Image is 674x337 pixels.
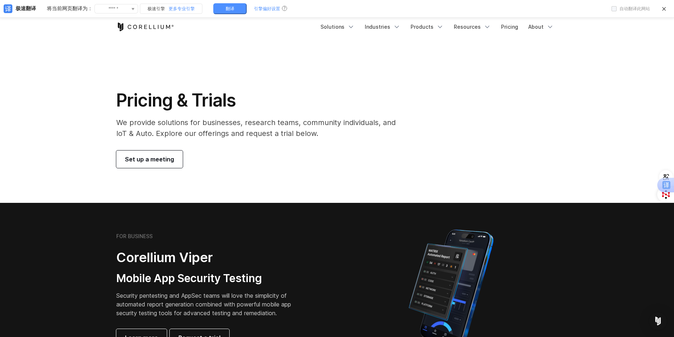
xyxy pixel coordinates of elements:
[360,20,405,33] a: Industries
[116,89,406,111] h1: Pricing & Trials
[406,20,448,33] a: Products
[524,20,558,33] a: About
[125,155,174,164] span: Set up a meeting
[116,23,174,31] a: Corellium Home
[116,151,183,168] a: Set up a meeting
[116,272,302,285] h3: Mobile App Security Testing
[116,117,406,139] p: We provide solutions for businesses, research teams, community individuals, and IoT & Auto. Explo...
[449,20,495,33] a: Resources
[649,312,667,330] div: Open Intercom Messenger
[116,249,302,266] h2: Corellium Viper
[116,233,153,240] h6: FOR BUSINESS
[316,20,359,33] a: Solutions
[316,20,558,33] div: Navigation Menu
[497,20,522,33] a: Pricing
[116,291,302,317] p: Security pentesting and AppSec teams will love the simplicity of automated report generation comb...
